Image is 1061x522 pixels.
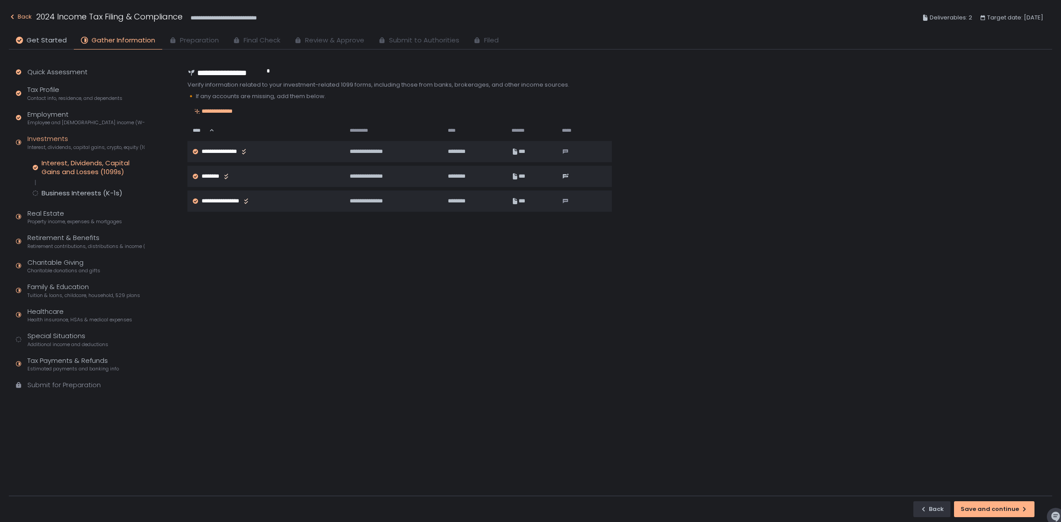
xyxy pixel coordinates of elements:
[27,316,132,323] span: Health insurance, HSAs & medical expenses
[244,35,280,46] span: Final Check
[961,505,1028,513] div: Save and continue
[187,81,612,89] div: Verify information related to your investment-related 1099 forms, including those from banks, bro...
[27,258,100,274] div: Charitable Giving
[27,366,119,372] span: Estimated payments and banking info
[9,11,32,22] div: Back
[9,11,32,25] button: Back
[27,307,132,324] div: Healthcare
[27,356,119,373] div: Tax Payments & Refunds
[954,501,1034,517] button: Save and continue
[27,267,100,274] span: Charitable donations and gifts
[27,282,140,299] div: Family & Education
[180,35,219,46] span: Preparation
[930,12,972,23] span: Deliverables: 2
[987,12,1043,23] span: Target date: [DATE]
[920,505,944,513] div: Back
[27,110,145,126] div: Employment
[305,35,364,46] span: Review & Approve
[187,92,612,100] div: 🔸 If any accounts are missing, add them below.
[27,95,122,102] span: Contact info, residence, and dependents
[27,85,122,102] div: Tax Profile
[27,380,101,390] div: Submit for Preparation
[27,119,145,126] span: Employee and [DEMOGRAPHIC_DATA] income (W-2s)
[27,341,108,348] span: Additional income and deductions
[92,35,155,46] span: Gather Information
[27,209,122,225] div: Real Estate
[913,501,950,517] button: Back
[484,35,499,46] span: Filed
[27,144,145,151] span: Interest, dividends, capital gains, crypto, equity (1099s, K-1s)
[36,11,183,23] h1: 2024 Income Tax Filing & Compliance
[27,233,145,250] div: Retirement & Benefits
[42,159,145,176] div: Interest, Dividends, Capital Gains and Losses (1099s)
[27,67,88,77] div: Quick Assessment
[27,218,122,225] span: Property income, expenses & mortgages
[27,134,145,151] div: Investments
[42,189,122,198] div: Business Interests (K-1s)
[27,292,140,299] span: Tuition & loans, childcare, household, 529 plans
[389,35,459,46] span: Submit to Authorities
[27,331,108,348] div: Special Situations
[27,35,67,46] span: Get Started
[27,243,145,250] span: Retirement contributions, distributions & income (1099-R, 5498)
